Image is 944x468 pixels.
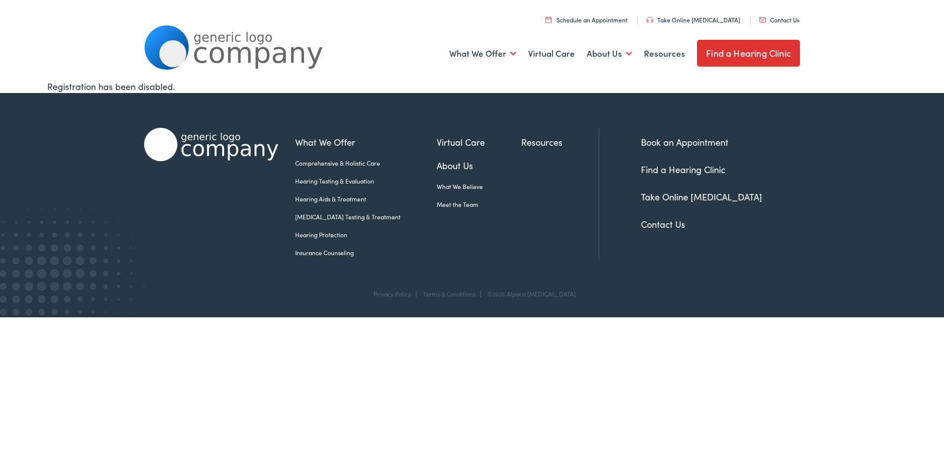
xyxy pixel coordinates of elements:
a: Find a Hearing Clinic [641,163,725,176]
a: Comprehensive & Holistic Care [295,159,437,168]
a: Privacy Policy [374,289,411,298]
a: About Us [437,159,521,172]
img: utility icon [759,17,766,22]
a: Contact Us [759,15,799,24]
a: Find a Hearing Clinic [697,40,800,67]
a: Insurance Counseling [295,248,437,257]
a: [MEDICAL_DATA] Testing & Treatment [295,212,437,221]
a: Schedule an Appointment [546,15,628,24]
a: Resources [521,135,599,149]
a: Take Online [MEDICAL_DATA] [641,190,762,203]
a: Hearing Protection [295,230,437,239]
img: utility icon [646,17,653,23]
img: Alpaca Audiology [144,128,278,161]
a: What We Offer [449,35,516,72]
a: Terms & Conditions [423,289,475,298]
a: Hearing Testing & Evaluation [295,177,437,186]
a: Meet the Team [437,200,521,209]
a: Hearing Aids & Treatment [295,194,437,203]
a: Take Online [MEDICAL_DATA] [646,15,740,24]
a: Contact Us [641,218,685,230]
div: Registration has been disabled. [47,80,897,93]
a: What We Believe [437,182,521,191]
a: Virtual Care [528,35,575,72]
a: Resources [644,35,685,72]
img: utility icon [546,16,551,23]
a: Virtual Care [437,135,521,149]
div: ©2025 Alpaca [MEDICAL_DATA] [482,290,576,297]
a: About Us [587,35,632,72]
a: Book an Appointment [641,136,728,148]
a: What We Offer [295,135,437,149]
